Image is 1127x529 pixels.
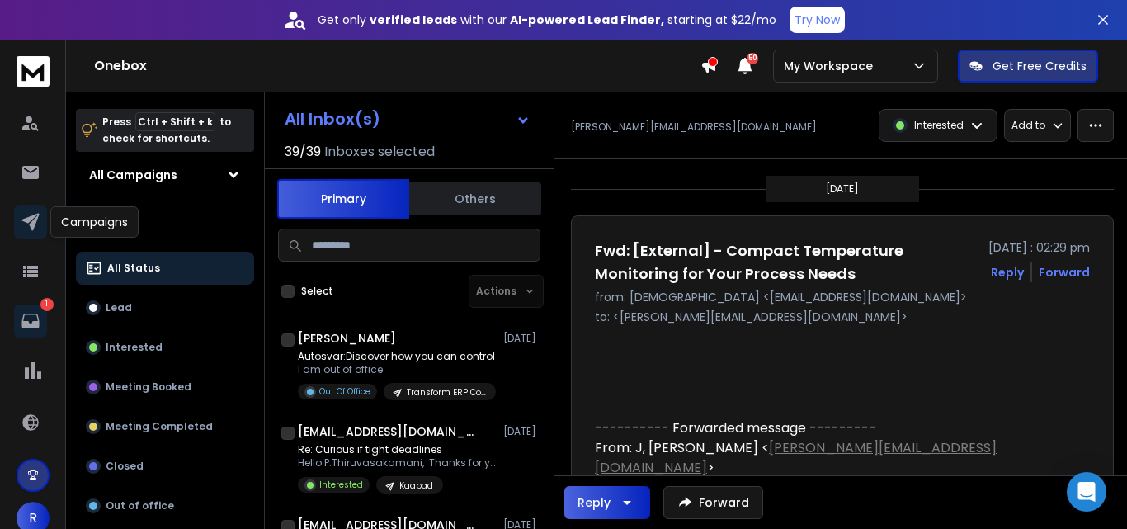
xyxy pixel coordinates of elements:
p: My Workspace [784,58,879,74]
div: ---------- Forwarded message --------- [595,418,1077,438]
p: [DATE] [503,332,540,345]
h1: All Inbox(s) [285,111,380,127]
a: 1 [14,305,47,338]
h1: [EMAIL_ADDRESS][DOMAIN_NAME] [298,423,479,440]
label: Select [301,285,333,298]
strong: verified leads [370,12,457,28]
p: Re: Curious if tight deadlines [298,443,496,456]
h1: Fwd: [External] - Compact Temperature Monitoring for Your Process Needs [595,239,978,286]
button: Meeting Booked [76,371,254,404]
p: [PERSON_NAME][EMAIL_ADDRESS][DOMAIN_NAME] [571,120,817,134]
span: 39 / 39 [285,142,321,162]
p: to: <[PERSON_NAME][EMAIL_ADDRESS][DOMAIN_NAME]> [595,309,1090,325]
h1: All Campaigns [89,167,177,183]
h3: Inboxes selected [324,142,435,162]
h1: [PERSON_NAME] [298,330,396,347]
button: Get Free Credits [958,50,1098,83]
div: Forward [1039,264,1090,281]
p: Transform ERP Consulting_UK Email Campaign_New [407,386,486,399]
p: Add to [1011,119,1045,132]
span: 50 [747,53,758,64]
p: Hello P.Thiruvasakamani, Thanks for your message. Please [298,456,496,470]
button: Primary [277,179,409,219]
p: Get only with our starting at $22/mo [318,12,776,28]
p: Interested [106,341,163,354]
p: Press to check for shortcuts. [102,114,231,147]
button: Reply [991,264,1024,281]
p: I am out of office [298,363,496,376]
button: All Inbox(s) [271,102,544,135]
p: from: [DEMOGRAPHIC_DATA] <[EMAIL_ADDRESS][DOMAIN_NAME]> [595,289,1090,305]
strong: AI-powered Lead Finder, [510,12,664,28]
button: Reply [564,486,650,519]
button: Try Now [790,7,845,33]
button: All Campaigns [76,158,254,191]
p: Get Free Credits [993,58,1087,74]
button: All Status [76,252,254,285]
p: Interested [319,479,363,491]
p: Meeting Booked [106,380,191,394]
button: Meeting Completed [76,410,254,443]
p: Lead [106,301,132,314]
h1: Onebox [94,56,700,76]
p: Interested [914,119,964,132]
button: Forward [663,486,763,519]
p: Try Now [795,12,840,28]
button: Closed [76,450,254,483]
span: Ctrl + Shift + k [135,112,215,131]
p: Kaapad [399,479,433,492]
div: From: J, [PERSON_NAME] < > [595,438,1077,478]
button: Lead [76,291,254,324]
img: logo [17,56,50,87]
a: [PERSON_NAME][EMAIL_ADDRESS][DOMAIN_NAME] [595,438,997,477]
p: 1 [40,298,54,311]
button: Out of office [76,489,254,522]
p: All Status [107,262,160,275]
p: Out of office [106,499,174,512]
div: Campaigns [50,206,139,238]
p: Autosvar:Discover how you can control [298,350,496,363]
p: Closed [106,460,144,473]
p: [DATE] : 02:29 pm [988,239,1090,256]
p: Meeting Completed [106,420,213,433]
button: Others [409,181,541,217]
p: [DATE] [826,182,859,196]
h3: Filters [76,219,254,242]
div: Open Intercom Messenger [1067,472,1106,512]
div: Reply [578,494,611,511]
p: Out Of Office [319,385,370,398]
button: Interested [76,331,254,364]
p: [DATE] [503,425,540,438]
